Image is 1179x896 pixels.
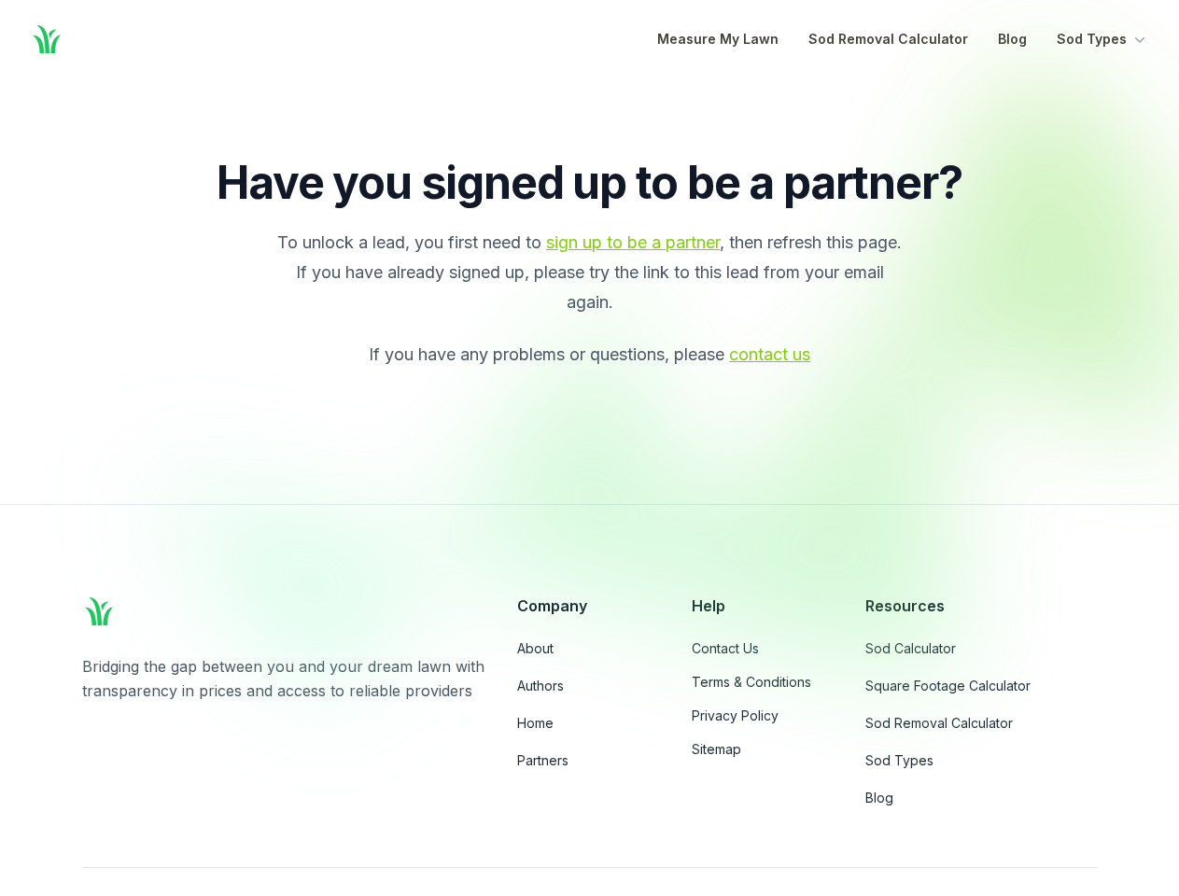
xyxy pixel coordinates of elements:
[276,340,904,370] p: If you have any problems or questions, please
[998,28,1027,50] a: Blog
[808,28,968,50] a: Sod Removal Calculator
[865,714,1097,733] a: Sod Removal Calculator
[692,707,836,725] a: Privacy Policy
[276,228,904,317] p: To unlock a lead, you first need to , then refresh this page. If you have already signed up, plea...
[865,751,1097,770] a: Sod Types
[517,751,662,770] a: Partners
[692,740,836,759] a: Sitemap
[657,28,779,50] a: Measure My Lawn
[546,232,720,252] a: sign up to be a partner
[729,344,810,364] a: contact us
[1057,28,1149,50] button: Sod Types
[172,161,1008,205] p: Have you signed up to be a partner?
[517,714,662,733] a: Home
[865,789,1097,807] a: Blog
